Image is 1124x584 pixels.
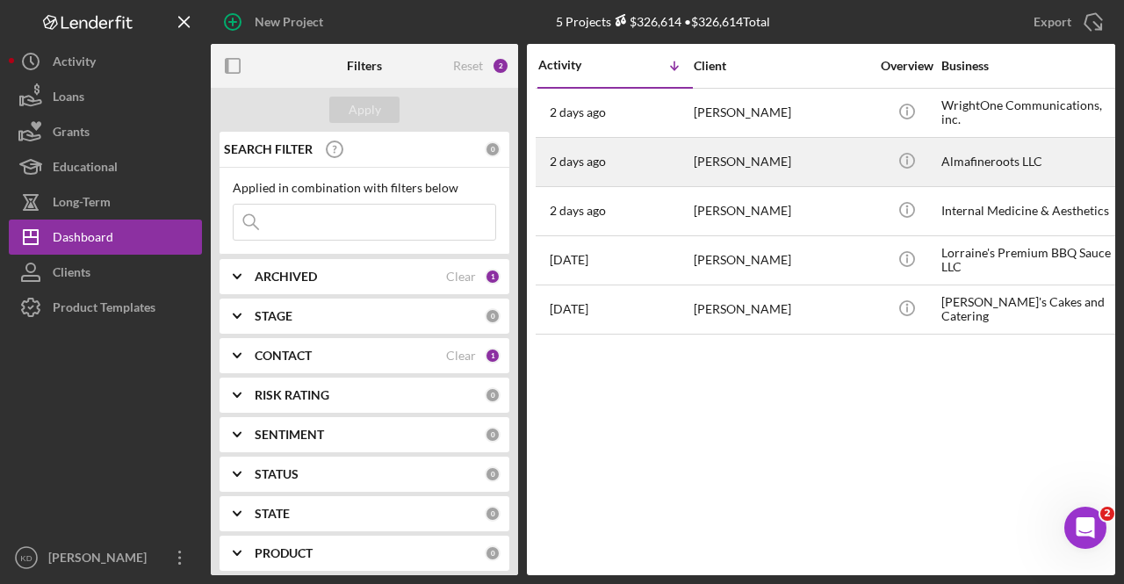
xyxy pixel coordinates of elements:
div: Apply [349,97,381,123]
div: [PERSON_NAME] [694,237,869,284]
b: STATUS [255,467,299,481]
div: 0 [485,506,501,522]
button: Grants [9,114,202,149]
div: Internal Medicine & Aesthetics [941,188,1117,234]
div: Long-Term [53,184,111,224]
span: 2 [1100,507,1114,521]
div: WrightOne Communications, inc. [941,90,1117,136]
div: 1 [485,348,501,364]
button: KD[PERSON_NAME] [9,540,202,575]
button: New Project [211,4,341,40]
time: 2025-09-18 12:30 [550,302,588,316]
text: KD [20,553,32,563]
div: [PERSON_NAME] [694,90,869,136]
div: 0 [485,427,501,443]
div: 0 [485,466,501,482]
div: Client [694,59,869,73]
button: Loans [9,79,202,114]
div: Activity [53,44,96,83]
b: SENTIMENT [255,428,324,442]
button: Long-Term [9,184,202,220]
div: Loans [53,79,84,119]
div: 5 Projects • $326,614 Total [556,14,770,29]
div: [PERSON_NAME] [694,139,869,185]
div: Dashboard [53,220,113,259]
b: STAGE [255,309,292,323]
b: CONTACT [255,349,312,363]
b: Filters [347,59,382,73]
div: Almafineroots LLC [941,139,1117,185]
button: Product Templates [9,290,202,325]
time: 2025-10-13 14:34 [550,105,606,119]
b: STATE [255,507,290,521]
div: [PERSON_NAME]'s Cakes and Catering [941,286,1117,333]
button: Export [1016,4,1115,40]
button: Activity [9,44,202,79]
div: Lorraine's Premium BBQ Sauce LLC [941,237,1117,284]
div: [PERSON_NAME] [694,188,869,234]
div: 0 [485,387,501,403]
div: Reset [453,59,483,73]
div: Educational [53,149,118,189]
button: Clients [9,255,202,290]
button: Dashboard [9,220,202,255]
div: [PERSON_NAME] [694,286,869,333]
div: 0 [485,308,501,324]
div: 2 [492,57,509,75]
button: Apply [329,97,400,123]
div: Overview [874,59,940,73]
div: Clear [446,270,476,284]
div: Product Templates [53,290,155,329]
time: 2025-10-09 21:52 [550,253,588,267]
div: Grants [53,114,90,154]
b: RISK RATING [255,388,329,402]
div: Clients [53,255,90,294]
div: $326,614 [611,14,681,29]
div: Clear [446,349,476,363]
button: Educational [9,149,202,184]
div: 0 [485,545,501,561]
div: Applied in combination with filters below [233,181,496,195]
div: 1 [485,269,501,285]
time: 2025-10-13 08:04 [550,204,606,218]
b: SEARCH FILTER [224,142,313,156]
div: Business [941,59,1117,73]
iframe: Intercom live chat [1064,507,1106,549]
time: 2025-10-13 11:59 [550,155,606,169]
div: 0 [485,141,501,157]
div: [PERSON_NAME] [44,540,158,580]
div: Export [1034,4,1071,40]
b: ARCHIVED [255,270,317,284]
div: New Project [255,4,323,40]
div: Activity [538,58,616,72]
b: PRODUCT [255,546,313,560]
